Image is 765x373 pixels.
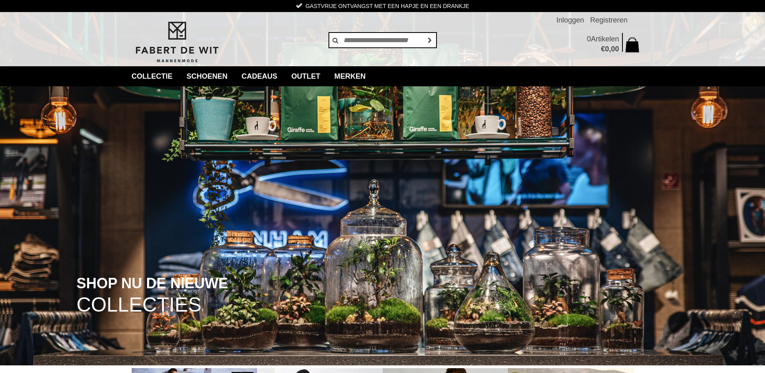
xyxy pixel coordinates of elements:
a: Merken [328,66,372,86]
span: Artikelen [591,35,619,43]
a: Inloggen [556,12,584,28]
a: Outlet [286,66,326,86]
a: Cadeaus [236,66,284,86]
a: Registreren [590,12,627,28]
span: € [601,45,605,53]
a: Divide [753,361,763,371]
span: 00 [611,45,619,53]
span: COLLECTIES [77,295,202,315]
span: 0 [587,35,591,43]
a: Schoenen [181,66,234,86]
span: SHOP NU DE NIEUWE [77,276,228,291]
span: , [609,45,611,53]
a: collectie [126,66,179,86]
span: 0 [605,45,609,53]
img: Fabert de Wit [132,20,222,64]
